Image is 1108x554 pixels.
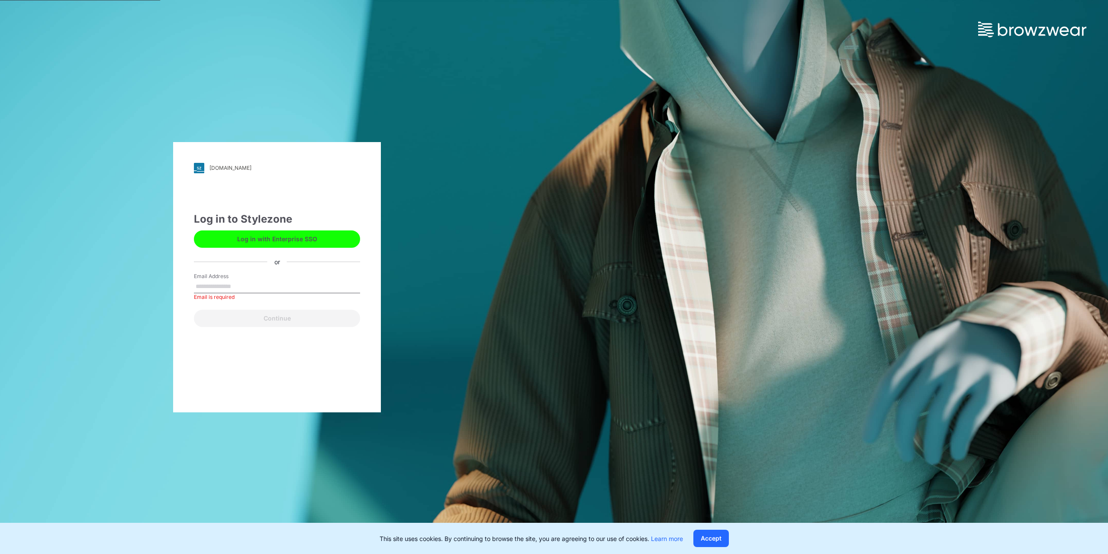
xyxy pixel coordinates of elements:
[194,293,360,301] div: Email is required
[194,272,254,280] label: Email Address
[209,165,251,171] div: [DOMAIN_NAME]
[651,535,683,542] a: Learn more
[693,530,729,547] button: Accept
[267,257,287,266] div: or
[194,230,360,248] button: Log in with Enterprise SSO
[380,534,683,543] p: This site uses cookies. By continuing to browse the site, you are agreeing to our use of cookies.
[978,22,1086,37] img: browzwear-logo.73288ffb.svg
[194,163,360,173] a: [DOMAIN_NAME]
[194,163,204,173] img: svg+xml;base64,PHN2ZyB3aWR0aD0iMjgiIGhlaWdodD0iMjgiIHZpZXdCb3g9IjAgMCAyOCAyOCIgZmlsbD0ibm9uZSIgeG...
[194,211,360,227] div: Log in to Stylezone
